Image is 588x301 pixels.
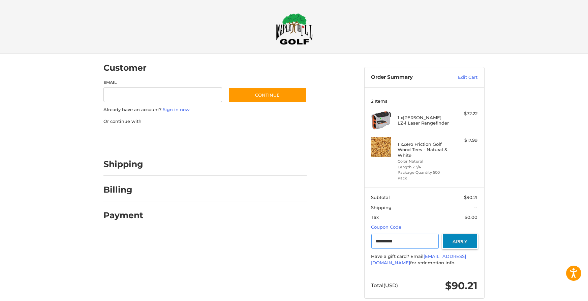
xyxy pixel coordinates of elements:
button: Apply [442,234,478,249]
div: $17.99 [451,137,478,144]
span: Subtotal [371,195,390,200]
a: Sign in now [163,107,190,112]
div: $72.22 [451,110,478,117]
p: Already have an account? [103,106,307,113]
a: Coupon Code [371,224,402,230]
span: -- [474,205,478,210]
h2: Customer [103,63,147,73]
span: $90.21 [445,279,478,292]
li: Length 2 3/4 [398,164,450,170]
iframe: PayPal-paypal [101,131,152,143]
iframe: Google Customer Reviews [532,283,588,301]
div: Have a gift card? Email for redemption info. [371,253,478,266]
h3: 2 Items [371,98,478,104]
h4: 1 x [PERSON_NAME] LZ-i Laser Rangefinder [398,115,450,126]
span: Shipping [371,205,392,210]
iframe: PayPal-venmo [216,131,266,143]
li: Package Quantity 500 Pack [398,170,450,181]
h2: Payment [103,210,143,221]
input: Gift Certificate or Coupon Code [371,234,439,249]
label: Email [103,79,222,86]
a: Edit Cart [444,74,478,81]
img: Maple Hill Golf [276,13,313,45]
span: Tax [371,214,379,220]
h2: Shipping [103,159,143,169]
span: Total (USD) [371,282,398,289]
h3: Order Summary [371,74,444,81]
span: $90.21 [464,195,478,200]
p: Or continue with [103,118,307,125]
span: $0.00 [465,214,478,220]
button: Continue [228,87,307,103]
li: Color Natural [398,159,450,164]
h2: Billing [103,185,143,195]
h4: 1 x Zero Friction Golf Wood Tees - Natural & White [398,141,450,158]
iframe: PayPal-paylater [158,131,209,143]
